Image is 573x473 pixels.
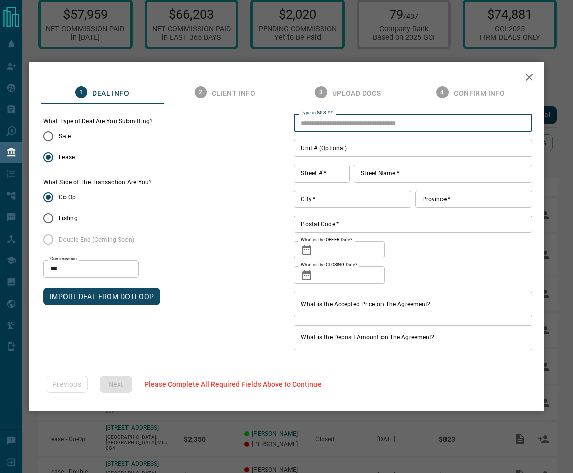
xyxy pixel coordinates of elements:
legend: What Type of Deal Are You Submitting? [43,117,153,126]
label: What is the CLOSING Date? [301,262,357,268]
span: Listing [59,214,78,223]
span: Deal Info [92,89,129,98]
span: Double End (Coming Soon) [59,235,135,244]
label: Type in MLS # [301,110,333,116]
span: Co Op [59,193,76,202]
span: Please Complete All Required Fields Above to Continue [144,380,322,388]
label: What is the OFFER Date? [301,236,352,243]
button: IMPORT DEAL FROM DOTLOOP [43,288,161,305]
label: What Side of The Transaction Are You? [43,178,152,187]
span: Lease [59,153,75,162]
text: 1 [80,89,83,96]
label: Commission [50,256,77,262]
span: Sale [59,132,71,141]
